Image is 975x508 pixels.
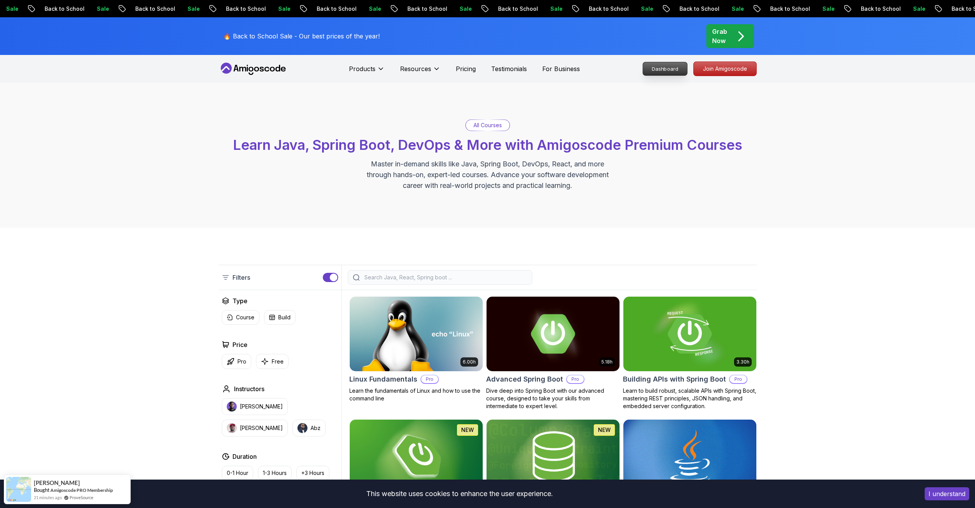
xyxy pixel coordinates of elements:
p: Filters [233,273,250,282]
h2: Duration [233,452,257,461]
p: Back to School [663,5,715,13]
p: NEW [461,426,474,434]
p: Pro [421,375,438,383]
p: Back to School [482,5,534,13]
button: 0-1 Hour [222,466,253,480]
p: Sale [806,5,830,13]
p: Sale [443,5,468,13]
p: Sale [715,5,740,13]
p: 1-3 Hours [263,469,287,477]
img: provesource social proof notification image [6,477,31,502]
a: Linux Fundamentals card6.00hLinux FundamentalsProLearn the fundamentals of Linux and how to use t... [349,296,483,402]
p: Grab Now [712,27,727,45]
a: Join Amigoscode [693,61,757,76]
p: Back to School [572,5,625,13]
span: [PERSON_NAME] [34,480,80,486]
button: Course [222,310,259,325]
p: Course [236,314,254,321]
p: Back to School [28,5,80,13]
p: Master in-demand skills like Java, Spring Boot, DevOps, React, and more through hands-on, expert-... [359,159,617,191]
p: +3 Hours [301,469,324,477]
p: [PERSON_NAME] [240,424,283,432]
p: NEW [598,426,611,434]
button: Build [264,310,296,325]
a: Pricing [456,64,476,73]
p: Back to School [754,5,806,13]
button: Resources [400,64,440,80]
img: instructor img [297,423,307,433]
div: This website uses cookies to enhance the user experience. [6,485,913,502]
p: 3.30h [736,359,749,365]
p: 6.00h [463,359,476,365]
p: Pro [567,375,584,383]
input: Search Java, React, Spring boot ... [363,274,527,281]
a: For Business [542,64,580,73]
button: 1-3 Hours [258,466,292,480]
a: Testimonials [491,64,527,73]
p: Sale [80,5,105,13]
span: Learn Java, Spring Boot, DevOps & More with Amigoscode Premium Courses [233,136,742,153]
p: Sale [897,5,921,13]
img: Java for Beginners card [623,420,756,494]
p: Learn the fundamentals of Linux and how to use the command line [349,387,483,402]
h2: Linux Fundamentals [349,374,417,385]
img: instructor img [227,423,237,433]
p: Back to School [391,5,443,13]
p: 🔥 Back to School Sale - Our best prices of the year! [223,32,380,41]
p: Dashboard [643,62,687,75]
img: Spring Boot for Beginners card [350,420,483,494]
p: All Courses [473,121,502,129]
button: Accept cookies [925,487,969,500]
img: instructor img [227,402,237,412]
button: instructor imgAbz [292,420,326,437]
button: instructor img[PERSON_NAME] [222,420,288,437]
p: Resources [400,64,431,73]
p: Abz [311,424,321,432]
h2: Type [233,296,247,305]
p: Pro [730,375,747,383]
p: Build [278,314,291,321]
p: [PERSON_NAME] [240,403,283,410]
a: Building APIs with Spring Boot card3.30hBuilding APIs with Spring BootProLearn to build robust, s... [623,296,757,410]
p: Back to School [209,5,262,13]
img: Building APIs with Spring Boot card [623,297,756,371]
p: Products [349,64,375,73]
p: Sale [534,5,558,13]
span: Bought [34,487,50,493]
h2: Price [233,340,247,349]
p: Pro [238,358,246,365]
p: Back to School [844,5,897,13]
p: 5.18h [601,359,613,365]
p: Free [272,358,284,365]
a: Amigoscode PRO Membership [50,487,113,493]
p: Join Amigoscode [694,62,756,76]
button: Pro [222,354,251,369]
p: Sale [171,5,196,13]
h2: Instructors [234,384,264,393]
span: 21 minutes ago [34,494,62,501]
button: Products [349,64,385,80]
img: Advanced Spring Boot card [487,297,620,371]
p: Sale [262,5,286,13]
p: 0-1 Hour [227,469,248,477]
button: instructor img[PERSON_NAME] [222,398,288,415]
p: Sale [352,5,377,13]
p: Back to School [300,5,352,13]
button: +3 Hours [296,466,329,480]
h2: Building APIs with Spring Boot [623,374,726,385]
a: Advanced Spring Boot card5.18hAdvanced Spring BootProDive deep into Spring Boot with our advanced... [486,296,620,410]
p: Sale [625,5,649,13]
button: Free [256,354,289,369]
img: Spring Data JPA card [487,420,620,494]
h2: Advanced Spring Boot [486,374,563,385]
a: Dashboard [643,62,688,76]
p: Learn to build robust, scalable APIs with Spring Boot, mastering REST principles, JSON handling, ... [623,387,757,410]
p: Back to School [119,5,171,13]
a: ProveSource [70,494,93,501]
p: Dive deep into Spring Boot with our advanced course, designed to take your skills from intermedia... [486,387,620,410]
img: Linux Fundamentals card [350,297,483,371]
